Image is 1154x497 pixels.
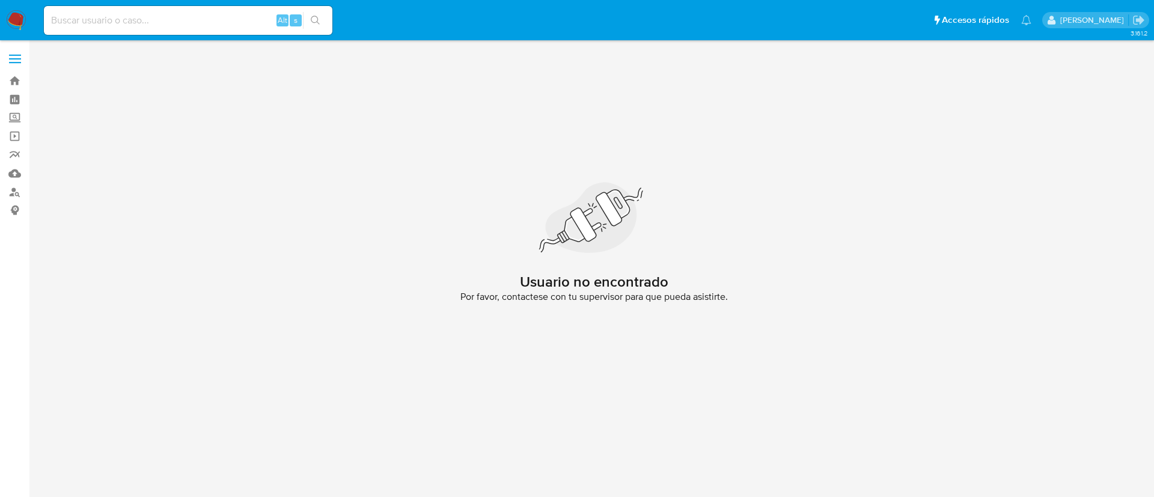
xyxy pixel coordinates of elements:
a: Notificaciones [1021,15,1031,25]
p: fernando.ftapiamartinez@mercadolibre.com.mx [1060,14,1128,26]
a: Salir [1132,14,1145,26]
span: Accesos rápidos [942,14,1009,26]
span: Alt [278,14,287,26]
button: search-icon [303,12,328,29]
input: Buscar usuario o caso... [44,13,332,28]
span: s [294,14,298,26]
span: Por favor, contactese con tu supervisor para que pueda asistirte. [460,291,728,303]
h2: Usuario no encontrado [520,273,668,291]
